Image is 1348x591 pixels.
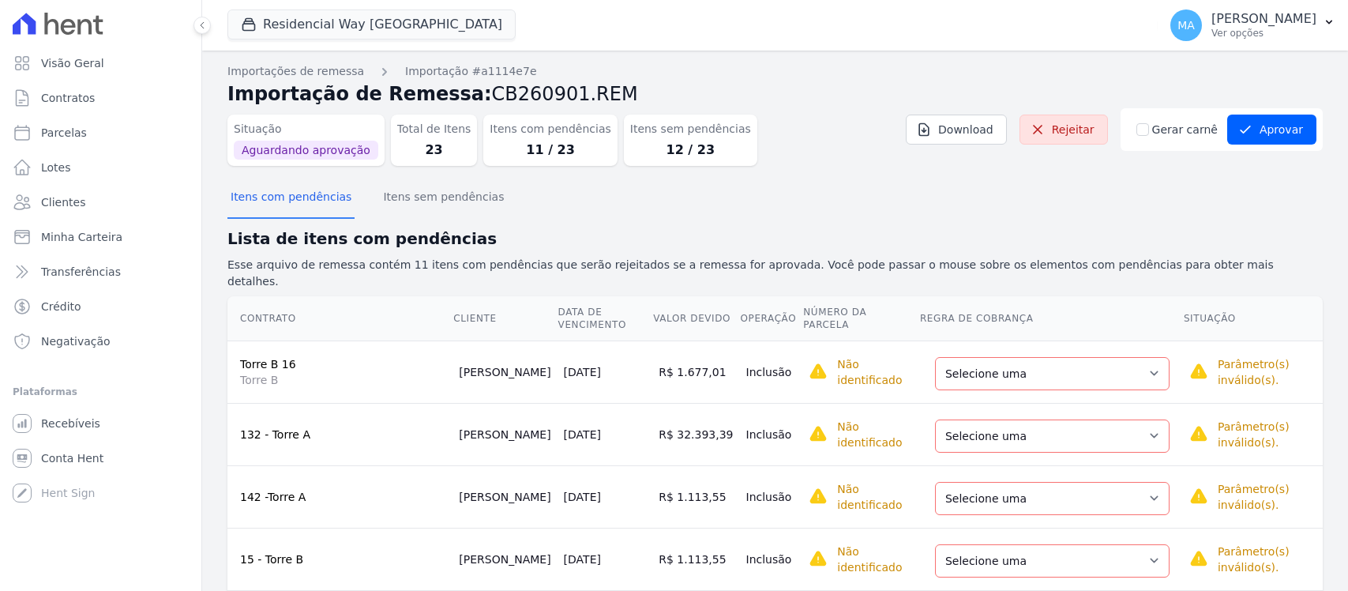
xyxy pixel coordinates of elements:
th: Regra de Cobrança [919,296,1183,341]
span: Torre B [240,372,446,388]
th: Número da Parcela [802,296,919,341]
a: Importações de remessa [227,63,364,80]
span: Contratos [41,90,95,106]
th: Cliente [452,296,557,341]
span: Visão Geral [41,55,104,71]
a: Crédito [6,291,195,322]
a: Recebíveis [6,408,195,439]
td: Inclusão [740,403,803,465]
button: Aprovar [1227,115,1316,145]
dt: Itens com pendências [490,121,610,137]
span: Negativação [41,333,111,349]
span: Parcelas [41,125,87,141]
a: Parcelas [6,117,195,149]
a: Conta Hent [6,442,195,474]
td: [PERSON_NAME] [452,465,557,528]
p: Parâmetro(s) inválido(s). [1218,481,1316,513]
td: R$ 32.393,39 [652,403,739,465]
dd: 12 / 23 [630,141,751,160]
a: Contratos [6,82,195,114]
span: Clientes [41,194,85,210]
th: Valor devido [652,296,739,341]
dt: Situação [234,121,378,137]
a: Transferências [6,256,195,288]
a: 15 - Torre B [240,553,303,566]
span: Minha Carteira [41,229,122,245]
dt: Total de Itens [397,121,471,137]
button: MA [PERSON_NAME] Ver opções [1158,3,1348,47]
p: Não identificado [837,544,913,575]
td: [PERSON_NAME] [452,403,557,465]
td: Inclusão [740,465,803,528]
span: MA [1177,20,1195,31]
td: [DATE] [558,465,653,528]
span: Conta Hent [41,450,103,466]
td: Inclusão [740,341,803,403]
a: Visão Geral [6,47,195,79]
th: Contrato [227,296,452,341]
p: Parâmetro(s) inválido(s). [1218,356,1316,388]
a: 132 - Torre A [240,428,310,441]
th: Situação [1183,296,1323,341]
span: Recebíveis [41,416,100,431]
a: Clientes [6,186,195,218]
p: Não identificado [837,356,913,388]
a: Negativação [6,326,195,357]
h2: Lista de itens com pendências [227,227,1323,250]
td: [DATE] [558,528,653,590]
p: Esse arquivo de remessa contém 11 itens com pendências que serão rejeitados se a remessa for apro... [227,257,1323,290]
a: Rejeitar [1019,115,1108,145]
p: [PERSON_NAME] [1211,11,1316,27]
span: Transferências [41,264,121,280]
h2: Importação de Remessa: [227,80,1323,108]
a: Importação #a1114e7e [405,63,536,80]
span: CB260901.REM [492,83,638,105]
a: Lotes [6,152,195,183]
td: R$ 1.113,55 [652,465,739,528]
td: [DATE] [558,341,653,403]
th: Operação [740,296,803,341]
dd: 23 [397,141,471,160]
p: Parâmetro(s) inválido(s). [1218,544,1316,575]
td: Inclusão [740,528,803,590]
dt: Itens sem pendências [630,121,751,137]
button: Itens com pendências [227,178,355,219]
td: R$ 1.113,55 [652,528,739,590]
span: Aguardando aprovação [234,141,378,160]
td: R$ 1.677,01 [652,341,739,403]
a: 142 -Torre A [240,491,306,503]
p: Parâmetro(s) inválido(s). [1218,419,1316,450]
a: Download [906,115,1007,145]
span: Crédito [41,299,81,314]
a: Torre B 16 [240,358,296,371]
td: [PERSON_NAME] [452,341,557,403]
td: [DATE] [558,403,653,465]
label: Gerar carnê [1152,122,1218,138]
nav: Breadcrumb [227,63,1323,80]
th: Data de Vencimento [558,296,653,341]
span: Lotes [41,160,71,175]
button: Residencial Way [GEOGRAPHIC_DATA] [227,9,516,40]
p: Ver opções [1211,27,1316,40]
button: Itens sem pendências [380,178,507,219]
dd: 11 / 23 [490,141,610,160]
a: Minha Carteira [6,221,195,253]
p: Não identificado [837,481,913,513]
p: Não identificado [837,419,913,450]
td: [PERSON_NAME] [452,528,557,590]
div: Plataformas [13,382,189,401]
